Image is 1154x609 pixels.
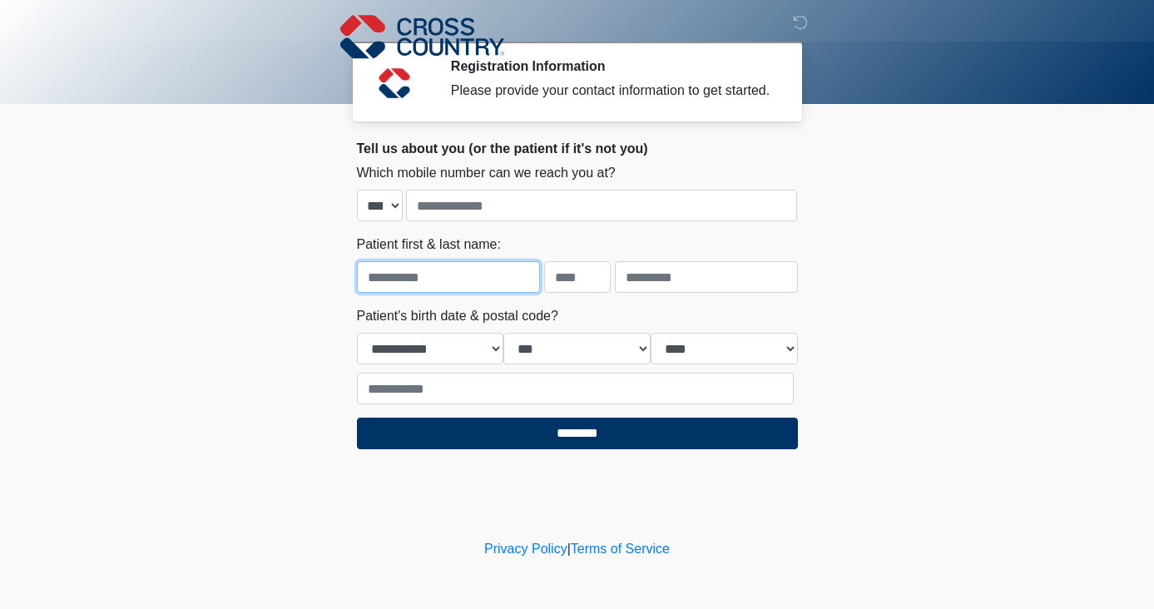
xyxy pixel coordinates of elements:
a: Privacy Policy [484,542,567,556]
a: | [567,542,571,556]
label: Which mobile number can we reach you at? [357,163,616,183]
h2: Tell us about you (or the patient if it's not you) [357,141,798,156]
a: Terms of Service [571,542,670,556]
label: Patient first & last name: [357,235,501,255]
img: Agent Avatar [369,58,419,108]
div: Please provide your contact information to get started. [451,81,773,101]
img: Cross Country Logo [340,12,505,61]
label: Patient's birth date & postal code? [357,306,558,326]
